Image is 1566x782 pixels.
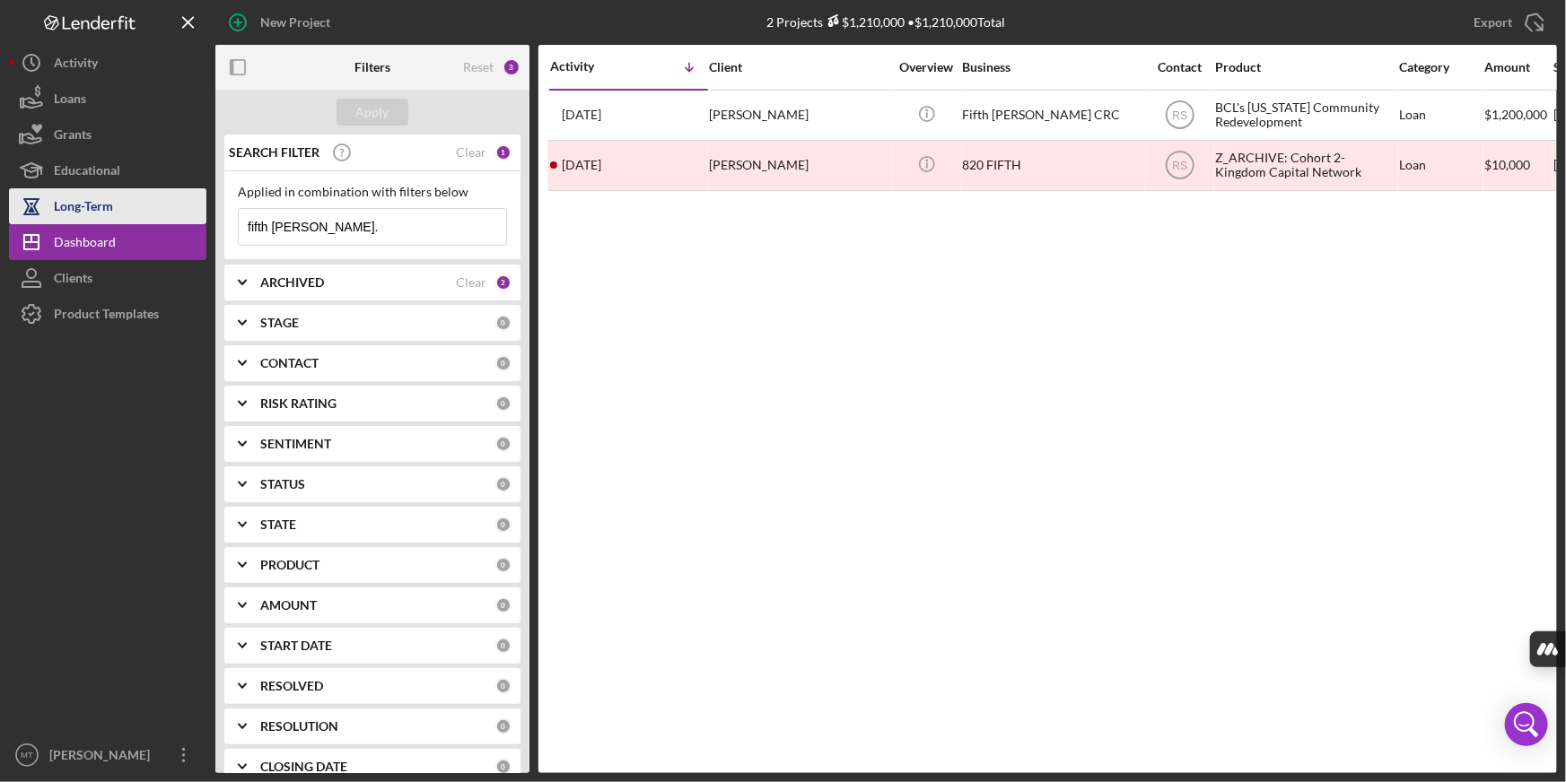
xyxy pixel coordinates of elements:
b: CONTACT [260,356,319,370]
div: 0 [495,678,512,694]
div: Grants [54,117,92,157]
b: PRODUCT [260,558,319,572]
b: RISK RATING [260,396,337,411]
div: Activity [54,45,98,85]
time: 2024-11-25 22:35 [562,108,601,122]
div: 0 [495,638,512,654]
b: SENTIMENT [260,437,331,451]
button: Clients [9,260,206,296]
b: RESOLUTION [260,719,338,734]
text: MT [21,751,33,760]
b: Filters [354,60,390,74]
b: SEARCH FILTER [229,145,319,160]
div: 1 [495,144,512,161]
div: 0 [495,517,512,533]
button: Grants [9,117,206,152]
div: Product [1215,60,1395,74]
time: 2023-06-29 16:23 [562,158,601,172]
div: Clear [456,145,486,160]
b: STATUS [260,477,305,491]
div: Clients [54,260,92,300]
button: Dashboard [9,224,206,260]
div: Open Intercom Messenger [1505,703,1548,746]
div: 0 [495,557,512,573]
div: 2 [495,274,512,291]
div: 0 [495,315,512,331]
div: Business [962,60,1142,74]
div: 0 [495,395,512,412]
button: Long-Term [9,188,206,224]
div: Contact [1146,60,1213,74]
div: $10,000 [1484,142,1552,189]
b: CLOSING DATE [260,760,347,774]
div: New Project [260,4,330,40]
text: RS [1172,109,1187,122]
div: Reset [463,60,494,74]
div: 2 Projects • $1,210,000 Total [766,14,1005,30]
text: RS [1172,160,1187,172]
button: Activity [9,45,206,81]
button: Export [1456,4,1557,40]
span: $1,200,000 [1484,107,1547,122]
div: Dashboard [54,224,116,265]
div: 0 [495,718,512,734]
div: Export [1474,4,1512,40]
div: Loan [1399,142,1483,189]
div: Loan [1399,91,1483,139]
button: Apply [337,99,408,126]
div: 0 [495,597,512,613]
b: START DATE [260,639,332,653]
div: 0 [495,759,512,775]
div: Category [1399,60,1483,74]
div: Applied in combination with filters below [238,185,507,199]
div: Loans [54,81,86,121]
b: STAGE [260,316,299,330]
button: MT[PERSON_NAME] [9,737,206,773]
b: AMOUNT [260,598,317,613]
button: New Project [215,4,348,40]
div: 0 [495,355,512,371]
div: Activity [550,59,629,74]
div: 820 FIFTH [962,142,1142,189]
div: Long-Term [54,188,113,229]
div: Client [709,60,888,74]
div: [PERSON_NAME] [709,142,888,189]
b: ARCHIVED [260,275,324,290]
div: 3 [503,58,521,76]
div: Educational [54,152,120,193]
div: Amount [1484,60,1552,74]
div: $1,210,000 [823,14,905,30]
div: Fifth [PERSON_NAME] CRC [962,91,1142,139]
div: Product Templates [54,296,159,336]
div: Apply [356,99,389,126]
div: Overview [893,60,960,74]
b: RESOLVED [260,679,323,693]
div: [PERSON_NAME] [45,737,162,778]
div: Clear [456,275,486,290]
div: 0 [495,436,512,452]
button: Product Templates [9,296,206,332]
div: BCL's [US_STATE] Community Redevelopment [1215,91,1395,139]
div: Z_ARCHIVE: Cohort 2- Kingdom Capital Network [1215,142,1395,189]
div: 0 [495,476,512,492]
b: STATE [260,517,296,532]
div: [PERSON_NAME] [709,91,888,139]
button: Educational [9,152,206,188]
button: Loans [9,81,206,117]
